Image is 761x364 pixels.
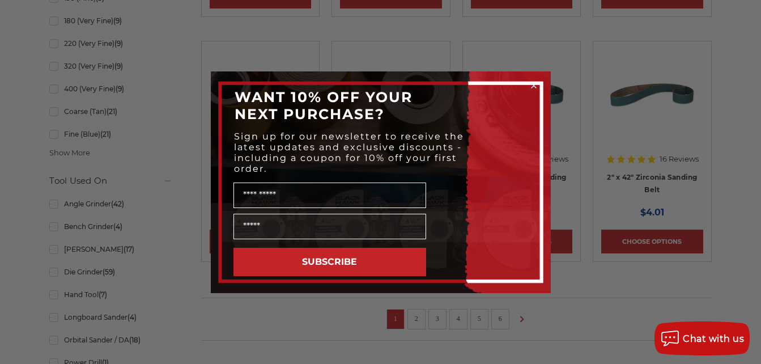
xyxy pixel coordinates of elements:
button: Chat with us [654,321,750,355]
span: Sign up for our newsletter to receive the latest updates and exclusive discounts - including a co... [234,131,464,174]
span: Chat with us [683,333,744,344]
span: WANT 10% OFF YOUR NEXT PURCHASE? [235,88,413,122]
button: Close dialog [528,80,539,91]
input: Email [233,214,426,239]
button: SUBSCRIBE [233,248,426,276]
